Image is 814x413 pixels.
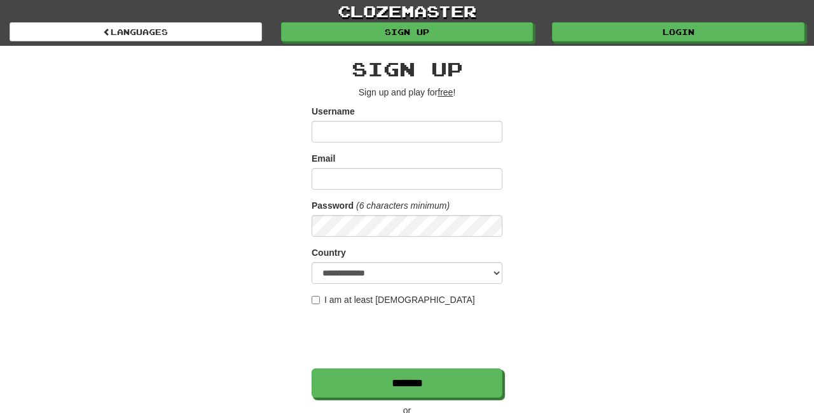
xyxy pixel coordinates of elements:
[552,22,804,41] a: Login
[312,86,502,99] p: Sign up and play for !
[312,296,320,304] input: I am at least [DEMOGRAPHIC_DATA]
[312,199,354,212] label: Password
[438,87,453,97] u: free
[312,152,335,165] label: Email
[312,246,346,259] label: Country
[356,200,450,211] em: (6 characters minimum)
[10,22,262,41] a: Languages
[312,312,505,362] iframe: reCAPTCHA
[312,59,502,80] h2: Sign up
[281,22,534,41] a: Sign up
[312,105,355,118] label: Username
[312,293,475,306] label: I am at least [DEMOGRAPHIC_DATA]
